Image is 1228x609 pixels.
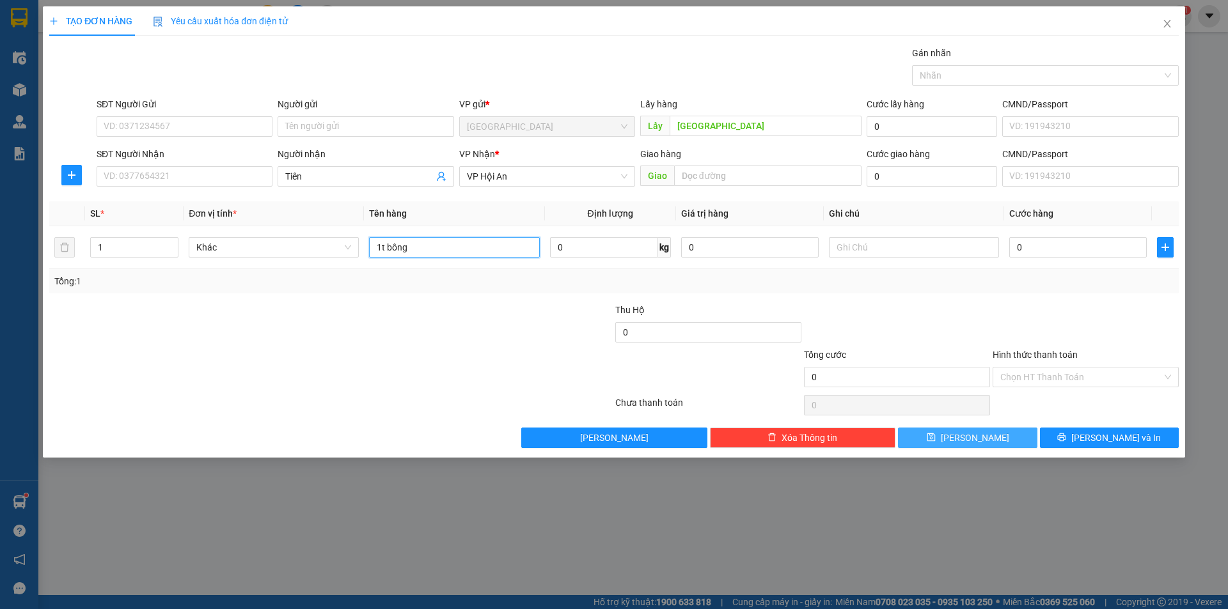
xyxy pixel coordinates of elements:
div: Người nhận [278,147,453,161]
span: SL [90,208,100,219]
span: TẠO ĐƠN HÀNG [49,16,132,26]
span: Yêu cầu xuất hóa đơn điện tử [153,16,288,26]
input: VD: Bàn, Ghế [369,237,539,258]
button: plus [61,165,82,185]
button: printer[PERSON_NAME] và In [1040,428,1179,448]
label: Gán nhãn [912,48,951,58]
img: icon [153,17,163,27]
button: deleteXóa Thông tin [710,428,896,448]
span: VP Hội An [467,167,627,186]
span: Giá trị hàng [681,208,728,219]
span: Xóa Thông tin [782,431,837,445]
span: Nhận: [150,11,180,24]
div: CMND/Passport [1002,97,1178,111]
div: Chưa thanh toán [614,396,803,418]
span: Lấy hàng [640,99,677,109]
button: save[PERSON_NAME] [898,428,1037,448]
div: 0937015566 [150,40,253,58]
div: [PERSON_NAME] [150,11,253,40]
span: Khác [196,238,351,257]
label: Cước giao hàng [867,149,930,159]
span: plus [49,17,58,26]
span: Lấy [640,116,670,136]
div: SĐT Người Nhận [97,147,272,161]
span: printer [1057,433,1066,443]
button: [PERSON_NAME] [521,428,707,448]
span: Giao hàng [640,149,681,159]
span: CƯỚC RỒI : [10,66,70,80]
span: close [1162,19,1172,29]
button: delete [54,237,75,258]
div: Tên hàng: 1 kiện hồ sơ ( : 1 ) [11,88,253,104]
div: Người gửi [278,97,453,111]
span: Gửi: [11,11,31,24]
span: Cước hàng [1009,208,1053,219]
span: user-add [436,171,446,181]
div: Tổng: 1 [54,274,474,288]
input: Cước lấy hàng [867,116,997,137]
span: Giao [640,166,674,186]
span: Đà Lạt [467,117,627,136]
span: plus [62,170,81,180]
span: [PERSON_NAME] [580,431,649,445]
span: plus [1158,242,1173,252]
span: kg [658,237,671,258]
input: Dọc đường [674,166,862,186]
div: [GEOGRAPHIC_DATA] [11,11,141,40]
div: 30.000 [10,65,143,81]
input: Dọc đường [670,116,862,136]
input: Cước giao hàng [867,166,997,187]
label: Cước lấy hàng [867,99,924,109]
span: [PERSON_NAME] và In [1071,431,1161,445]
span: delete [767,433,776,443]
div: 0984080822 [11,40,141,58]
span: Tổng cước [804,350,846,360]
div: SĐT Người Gửi [97,97,272,111]
span: Tên hàng [369,208,407,219]
span: save [927,433,936,443]
span: Thu Hộ [615,305,645,315]
button: Close [1149,6,1185,42]
span: Định lượng [588,208,633,219]
div: CMND/Passport [1002,147,1178,161]
input: Ghi Chú [829,237,999,258]
span: Đơn vị tính [189,208,237,219]
button: plus [1157,237,1174,258]
span: [PERSON_NAME] [941,431,1009,445]
label: Hình thức thanh toán [993,350,1078,360]
div: VP gửi [459,97,635,111]
span: SL [168,87,185,105]
th: Ghi chú [824,201,1004,226]
input: 0 [681,237,819,258]
span: VP Nhận [459,149,495,159]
